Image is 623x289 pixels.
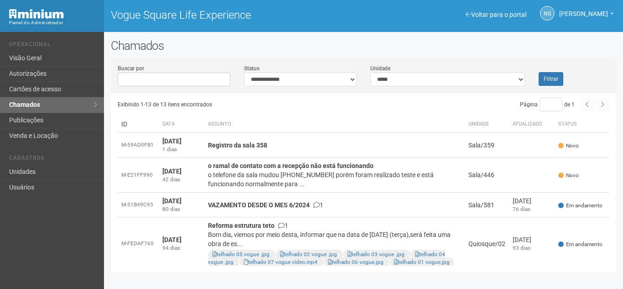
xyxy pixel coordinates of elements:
[558,202,602,210] span: Em andamento
[244,64,260,73] label: Status
[278,222,288,229] span: 1
[208,230,461,248] div: Bom dia, viemos por meio desta, informar que na data de [DATE] (terça),será feita uma obra de es...
[208,142,267,149] strong: Registro da sala 358
[465,133,509,158] td: Sala/359
[162,244,201,252] div: 94 dias
[162,146,201,153] div: 1 dias
[465,158,509,193] td: Sala/446
[111,9,357,21] h1: Vogue Square Life Experience
[204,116,465,133] th: Assunto
[208,201,310,209] strong: VAZAMENTO DESDE O MES 6/2024
[208,222,275,229] strong: Reforma estrutura teto
[558,142,579,150] span: Novo
[208,170,461,189] div: o telefone da sala mudou [PHONE_NUMBER] porém foram realizado teste e está funcionando normalment...
[559,11,614,19] a: [PERSON_NAME]
[509,116,555,133] th: Atualizado
[348,251,405,257] a: telhado 03 vogue .jpg
[540,6,555,21] a: NS
[558,172,579,179] span: Novo
[9,19,97,27] div: Painel do Administrador
[280,251,337,257] a: telhado 02 vogue .jpg
[162,236,182,243] strong: [DATE]
[162,176,201,184] div: 42 dias
[370,64,390,73] label: Unidade
[208,162,374,169] strong: o ramal de contato com a recepção não está funcionando
[558,241,602,248] span: Em andamento
[513,196,551,205] div: [DATE]
[513,245,530,251] span: 93 dias
[162,197,182,205] strong: [DATE]
[162,137,182,145] strong: [DATE]
[513,235,551,244] div: [DATE]
[244,259,317,265] a: telhado 07 vogue video.mp4
[118,64,144,73] label: Buscar por
[118,193,159,217] td: M-51B49C93
[539,72,563,86] button: Filtrar
[118,217,159,270] td: M-FEDAF765
[394,259,450,265] a: telhado 01 vogue.jpg
[162,205,201,213] div: 80 dias
[513,206,530,212] span: 76 dias
[520,101,575,108] span: Página de 1
[9,41,97,51] li: Operacional
[159,116,204,133] th: Data
[118,158,159,193] td: M-E21FF990
[118,133,159,158] td: M-59AD0FB1
[465,217,509,270] td: Quiosque/02
[213,251,270,257] a: telhado 05 vogue .jpg
[111,39,616,53] h2: Chamados
[465,193,509,217] td: Sala/581
[466,11,526,18] a: Voltar para o portal
[555,116,609,133] th: Status
[9,155,97,164] li: Cadastros
[465,116,509,133] th: Unidade
[118,116,159,133] td: ID
[328,259,384,265] a: telhado 06 vogue.jpg
[313,201,323,209] span: 1
[559,1,608,17] span: Nicolle Silva
[162,168,182,175] strong: [DATE]
[9,9,64,19] img: Minium
[118,98,364,111] div: Exibindo 1-13 de 13 itens encontrados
